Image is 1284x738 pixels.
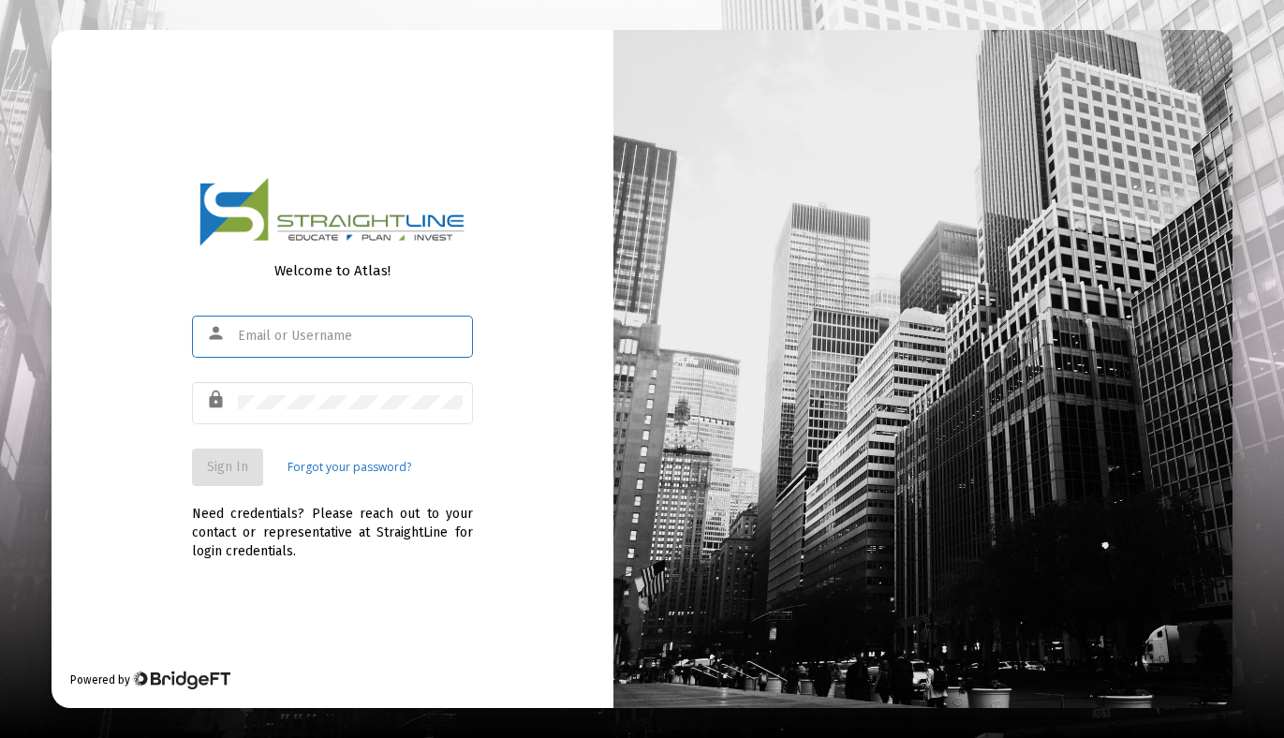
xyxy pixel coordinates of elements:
[288,458,411,477] a: Forgot your password?
[192,449,263,486] button: Sign In
[206,389,229,411] mat-icon: lock
[192,261,473,280] div: Welcome to Atlas!
[207,459,248,475] span: Sign In
[192,486,473,561] div: Need credentials? Please reach out to your contact or representative at StraightLine for login cr...
[206,322,229,345] mat-icon: person
[238,329,463,344] input: Email or Username
[70,671,230,689] div: Powered by
[199,177,465,247] img: Logo
[132,671,230,689] img: Bridge Financial Technology Logo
